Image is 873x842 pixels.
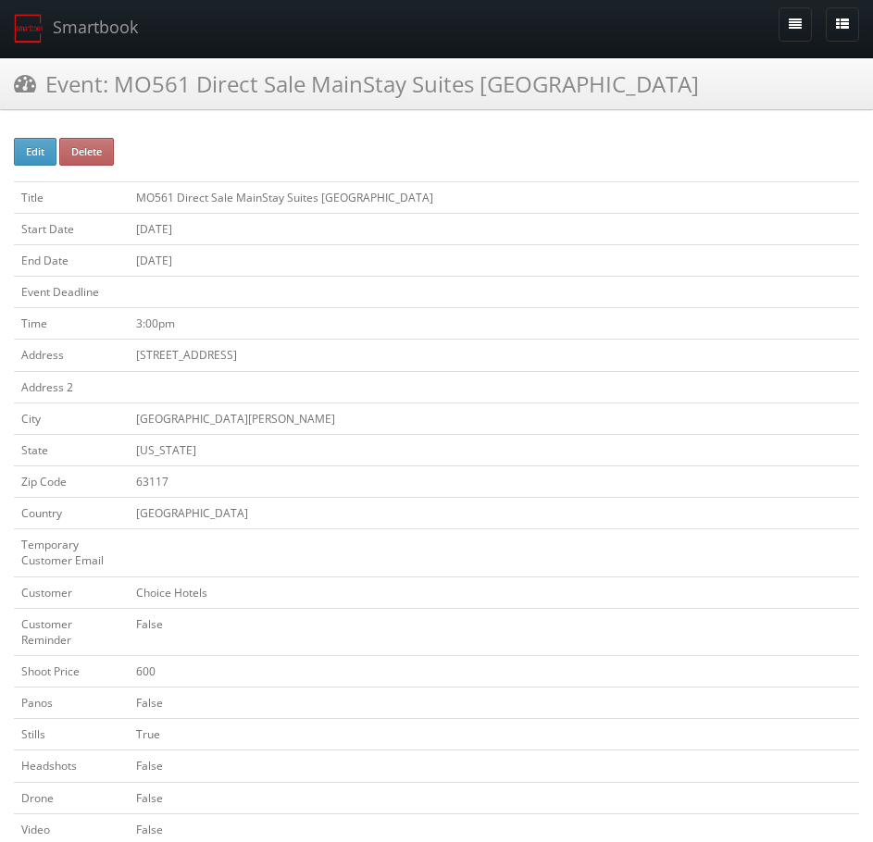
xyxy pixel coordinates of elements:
td: [DATE] [129,244,859,276]
td: Customer [14,576,129,608]
td: End Date [14,244,129,276]
td: 3:00pm [129,308,859,340]
td: 63117 [129,465,859,497]
td: Headshots [14,750,129,782]
td: Drone [14,782,129,813]
td: Shoot Price [14,655,129,687]
td: 600 [129,655,859,687]
button: Delete [59,138,114,166]
td: Event Deadline [14,277,129,308]
td: [STREET_ADDRESS] [129,340,859,371]
td: False [129,750,859,782]
td: [US_STATE] [129,434,859,465]
td: Choice Hotels [129,576,859,608]
td: [GEOGRAPHIC_DATA][PERSON_NAME] [129,402,859,434]
td: Title [14,181,129,213]
h3: Event: MO561 Direct Sale MainStay Suites [GEOGRAPHIC_DATA] [14,68,699,100]
td: MO561 Direct Sale MainStay Suites [GEOGRAPHIC_DATA] [129,181,859,213]
td: Country [14,498,129,529]
td: Time [14,308,129,340]
td: [GEOGRAPHIC_DATA] [129,498,859,529]
td: State [14,434,129,465]
td: Address 2 [14,371,129,402]
td: Customer Reminder [14,608,129,655]
td: Panos [14,687,129,719]
td: False [129,782,859,813]
button: Edit [14,138,56,166]
td: Stills [14,719,129,750]
td: [DATE] [129,213,859,244]
td: True [129,719,859,750]
td: Start Date [14,213,129,244]
img: smartbook-logo.png [14,14,44,43]
td: Address [14,340,129,371]
td: False [129,687,859,719]
td: Zip Code [14,465,129,497]
td: City [14,402,129,434]
td: False [129,608,859,655]
td: Temporary Customer Email [14,529,129,576]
